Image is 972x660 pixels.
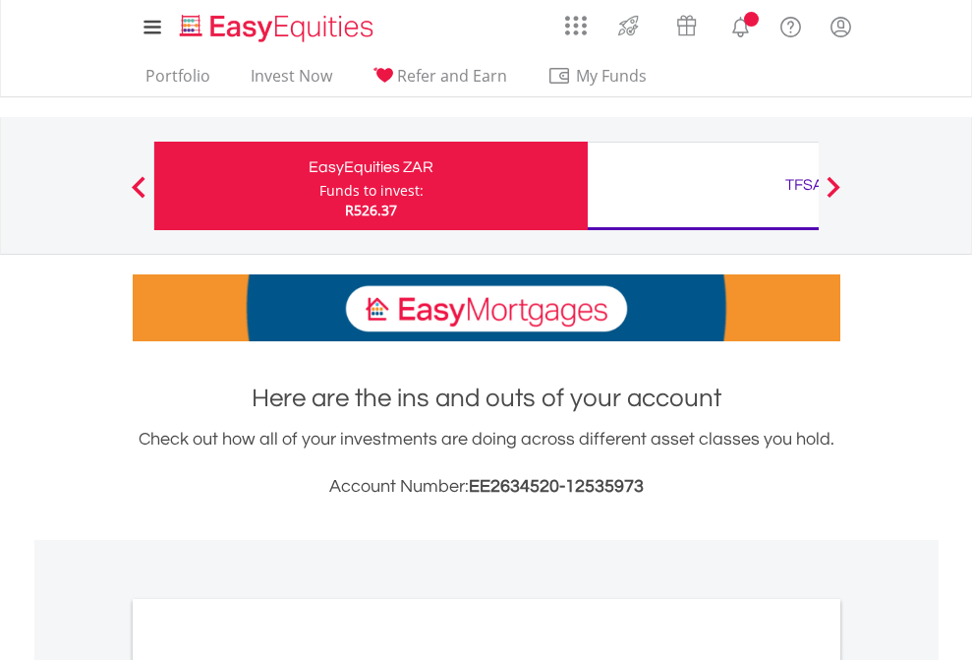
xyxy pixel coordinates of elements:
h3: Account Number: [133,473,840,501]
a: Refer and Earn [365,66,515,96]
a: Notifications [715,5,766,44]
a: Vouchers [658,5,715,41]
a: AppsGrid [552,5,600,36]
a: Portfolio [138,66,218,96]
img: vouchers-v2.svg [670,10,703,41]
div: Check out how all of your investments are doing across different asset classes you hold. [133,426,840,501]
a: My Profile [816,5,866,48]
span: R526.37 [345,201,397,219]
button: Next [814,186,853,206]
img: grid-menu-icon.svg [565,15,587,36]
img: EasyMortage Promotion Banner [133,274,840,341]
span: Refer and Earn [397,65,507,87]
img: EasyEquities_Logo.png [176,12,381,44]
a: FAQ's and Support [766,5,816,44]
img: thrive-v2.svg [612,10,645,41]
h1: Here are the ins and outs of your account [133,381,840,416]
div: Funds to invest: [319,181,424,201]
a: Home page [172,5,381,44]
span: EE2634520-12535973 [469,477,644,496]
a: Invest Now [243,66,340,96]
div: EasyEquities ZAR [166,153,576,181]
span: My Funds [547,63,676,89]
button: Previous [119,186,158,206]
